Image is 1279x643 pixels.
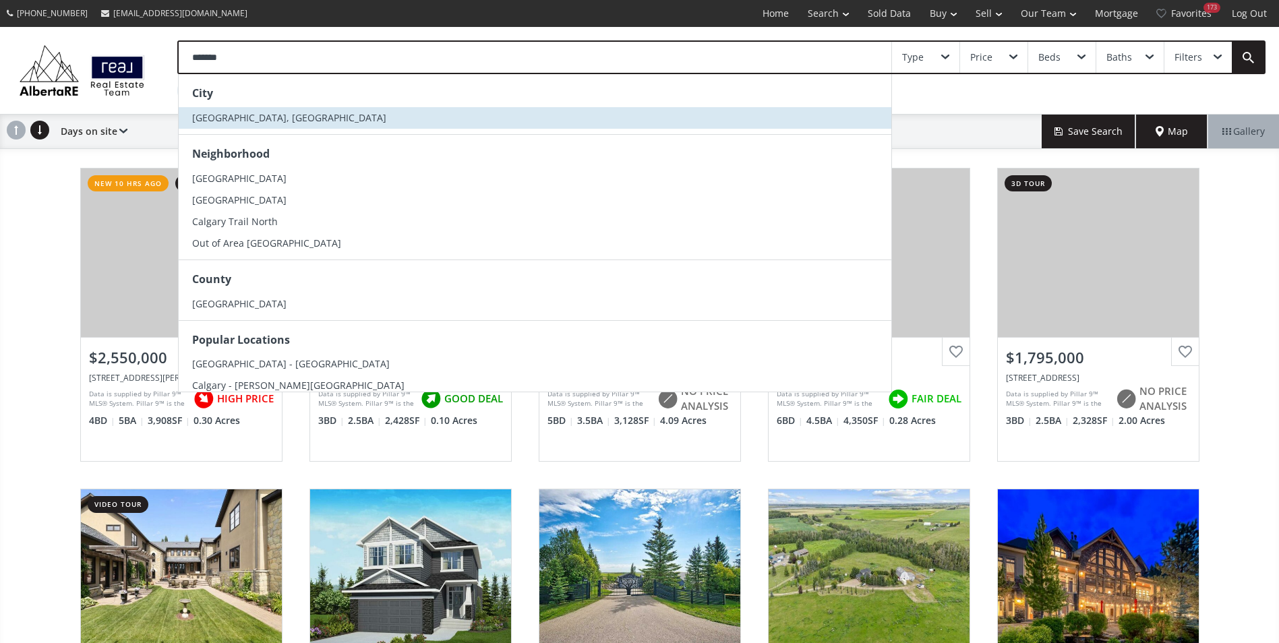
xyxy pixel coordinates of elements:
[1006,347,1191,368] div: $1,795,000
[348,414,382,427] span: 2.5 BA
[1106,53,1132,62] div: Baths
[194,414,240,427] span: 0.30 Acres
[192,297,287,310] span: [GEOGRAPHIC_DATA]
[1203,3,1220,13] div: 173
[843,414,886,427] span: 4,350 SF
[113,7,247,19] span: [EMAIL_ADDRESS][DOMAIN_NAME]
[1174,53,1202,62] div: Filters
[148,414,190,427] span: 3,908 SF
[54,115,127,148] div: Days on site
[192,272,231,286] strong: County
[984,154,1213,475] a: 3d tour$1,795,000[STREET_ADDRESS]Data is supplied by Pillar 9™ MLS® System. Pillar 9™ is the owne...
[431,414,477,427] span: 0.10 Acres
[577,414,611,427] span: 3.5 BA
[1139,384,1191,413] span: NO PRICE ANALYSIS
[94,1,254,26] a: [EMAIL_ADDRESS][DOMAIN_NAME]
[1112,386,1139,412] img: rating icon
[970,53,992,62] div: Price
[318,389,414,409] div: Data is supplied by Pillar 9™ MLS® System. Pillar 9™ is the owner of the copyright in its MLS® Sy...
[89,389,187,409] div: Data is supplied by Pillar 9™ MLS® System. Pillar 9™ is the owner of the copyright in its MLS® Sy...
[806,414,840,427] span: 4.5 BA
[192,172,287,185] span: [GEOGRAPHIC_DATA]
[444,392,503,406] span: GOOD DEAL
[1119,414,1165,427] span: 2.00 Acres
[777,414,803,427] span: 6 BD
[119,414,144,427] span: 5 BA
[777,389,881,409] div: Data is supplied by Pillar 9™ MLS® System. Pillar 9™ is the owner of the copyright in its MLS® Sy...
[1036,414,1069,427] span: 2.5 BA
[1208,115,1279,148] div: Gallery
[89,414,115,427] span: 4 BD
[902,53,924,62] div: Type
[1006,414,1032,427] span: 3 BD
[192,379,405,392] span: Calgary - [PERSON_NAME][GEOGRAPHIC_DATA]
[547,414,574,427] span: 5 BD
[547,389,651,409] div: Data is supplied by Pillar 9™ MLS® System. Pillar 9™ is the owner of the copyright in its MLS® Sy...
[385,414,427,427] span: 2,428 SF
[1073,414,1115,427] span: 2,328 SF
[217,392,274,406] span: HIGH PRICE
[681,384,732,413] span: NO PRICE ANALYSIS
[660,414,707,427] span: 4.09 Acres
[192,237,341,249] span: Out of Area [GEOGRAPHIC_DATA]
[1006,372,1191,384] div: 39 Springside Street, Rural Rocky View County, AB T3Z 3M1
[1156,125,1188,138] span: Map
[318,414,345,427] span: 3 BD
[192,111,386,124] span: [GEOGRAPHIC_DATA], [GEOGRAPHIC_DATA]
[192,332,290,347] strong: Popular Locations
[190,386,217,412] img: rating icon
[89,372,274,384] div: 124 Misty Morning Drive, Rural Rocky View County, AB T3Z 2Z7
[1042,115,1136,148] button: Save Search
[1136,115,1208,148] div: Map
[192,357,390,370] span: [GEOGRAPHIC_DATA] - [GEOGRAPHIC_DATA]
[17,7,88,19] span: [PHONE_NUMBER]
[889,414,936,427] span: 0.28 Acres
[67,154,296,475] a: new 10 hrs agovideo tour$2,550,000[STREET_ADDRESS][PERSON_NAME]Data is supplied by Pillar 9™ MLS®...
[654,386,681,412] img: rating icon
[885,386,912,412] img: rating icon
[89,347,274,368] div: $2,550,000
[177,81,302,100] div: [GEOGRAPHIC_DATA], Ab
[912,392,961,406] span: FAIR DEAL
[417,386,444,412] img: rating icon
[192,146,270,161] strong: Neighborhood
[1222,125,1265,138] span: Gallery
[192,215,278,228] span: Calgary Trail North
[13,42,150,99] img: Logo
[192,193,287,206] span: [GEOGRAPHIC_DATA]
[614,414,657,427] span: 3,128 SF
[1038,53,1061,62] div: Beds
[1006,389,1109,409] div: Data is supplied by Pillar 9™ MLS® System. Pillar 9™ is the owner of the copyright in its MLS® Sy...
[192,86,213,100] strong: City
